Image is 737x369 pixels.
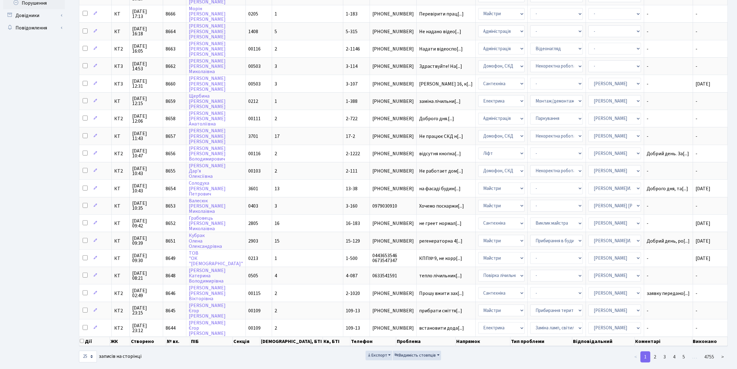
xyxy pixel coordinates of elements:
span: 17 [275,133,280,140]
th: Створено [130,337,166,346]
span: 4 [275,272,277,279]
span: [PHONE_NUMBER] [372,169,414,174]
span: 8659 [166,98,176,105]
span: КТ [114,11,127,16]
span: - [696,168,697,174]
span: [PHONE_NUMBER] [372,64,414,69]
span: [DATE] [696,255,710,262]
span: на фасаді будин[...] [419,185,461,192]
span: 15-129 [346,238,360,244]
span: [PERSON_NAME] 16, к[...] [419,81,473,87]
a: 4755 [700,351,718,362]
span: КТ2 [114,291,127,296]
label: записів на сторінці [79,351,141,362]
th: Відповідальний [572,337,635,346]
span: [PHONE_NUMBER] [372,11,414,16]
span: [DATE] 08:21 [132,271,161,281]
span: 2 [275,46,277,52]
span: КТ2 [114,116,127,121]
span: [PHONE_NUMBER] [372,239,414,244]
button: Видимість стовпців [393,351,441,360]
span: [PHONE_NUMBER] [372,151,414,156]
a: [PERSON_NAME]Єгор[PERSON_NAME] [189,302,226,319]
a: Грабовець[PERSON_NAME]Миколаївна [189,215,226,232]
span: встановити дода[...] [419,325,464,332]
span: [PHONE_NUMBER] [372,221,414,226]
span: Добрий день, ро[...] [647,238,690,244]
span: - [647,134,690,139]
span: [DATE] [696,81,710,87]
span: - [696,28,697,35]
a: Довідники [3,9,65,22]
span: 0212 [248,98,258,105]
span: [PHONE_NUMBER] [372,116,414,121]
a: [PERSON_NAME][PERSON_NAME][PERSON_NAME] [189,128,226,145]
span: 8657 [166,133,176,140]
th: ЖК [110,337,130,346]
span: - [696,290,697,297]
span: 00115 [248,290,261,297]
span: [DATE] 16:18 [132,26,161,36]
span: 8651 [166,238,176,244]
span: 3-114 [346,63,358,70]
span: - [647,308,690,313]
span: 1 [275,98,277,105]
span: 00503 [248,81,261,87]
span: [DATE] 11:43 [132,131,161,141]
span: [DATE] 14:53 [132,61,161,71]
span: 0443653546 0673547347 [372,253,414,263]
span: 8645 [166,307,176,314]
span: 00109 [248,325,261,332]
span: 2 [275,168,277,174]
span: Прошу вжити зах[...] [419,290,464,297]
span: [DATE] 02:49 [132,288,161,298]
span: 109-13 [346,307,360,314]
span: 3-107 [346,81,358,87]
span: 1-183 [346,11,358,17]
span: 00503 [248,63,261,70]
a: Солодуха[PERSON_NAME]Петрович [189,180,226,197]
span: 8656 [166,150,176,157]
span: [PHONE_NUMBER] [372,29,414,34]
span: 00116 [248,46,261,52]
span: [PHONE_NUMBER] [372,291,414,296]
th: Напрямок [456,337,510,346]
span: КТ [114,134,127,139]
span: Не работает дом[...] [419,168,463,174]
span: - [647,81,690,86]
a: Повідомлення [3,22,65,34]
span: Видимість стовпців [394,352,436,358]
span: КТ2 [114,169,127,174]
span: 2 [275,307,277,314]
span: 1-388 [346,98,358,105]
span: - [647,64,690,69]
span: [DATE] 12:15 [132,96,161,106]
span: КТ [114,99,127,104]
span: 2-722 [346,115,358,122]
span: Перевірити прац[...] [419,11,464,17]
span: - [647,169,690,174]
span: 8663 [166,46,176,52]
span: КТ [114,186,127,191]
th: Секція [233,337,260,346]
span: 2-1146 [346,46,360,52]
a: [PERSON_NAME]Дар’яОлексіївна [189,162,226,180]
span: 8664 [166,28,176,35]
span: 2 [275,115,277,122]
span: - [647,326,690,331]
span: регенераторна 4[...] [419,238,462,244]
a: [PERSON_NAME][PERSON_NAME]Вікторівна [189,285,226,302]
span: 13 [275,185,280,192]
span: [PHONE_NUMBER] [372,186,414,191]
span: 8646 [166,290,176,297]
span: [DATE] 16:05 [132,44,161,54]
span: [PHONE_NUMBER] [372,134,414,139]
a: Щербина[PERSON_NAME][PERSON_NAME] [189,93,226,110]
span: - [696,115,697,122]
span: 2-1020 [346,290,360,297]
span: 2903 [248,238,258,244]
span: 1 [275,11,277,17]
span: 1-500 [346,255,358,262]
span: 2805 [248,220,258,227]
a: > [717,351,728,362]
